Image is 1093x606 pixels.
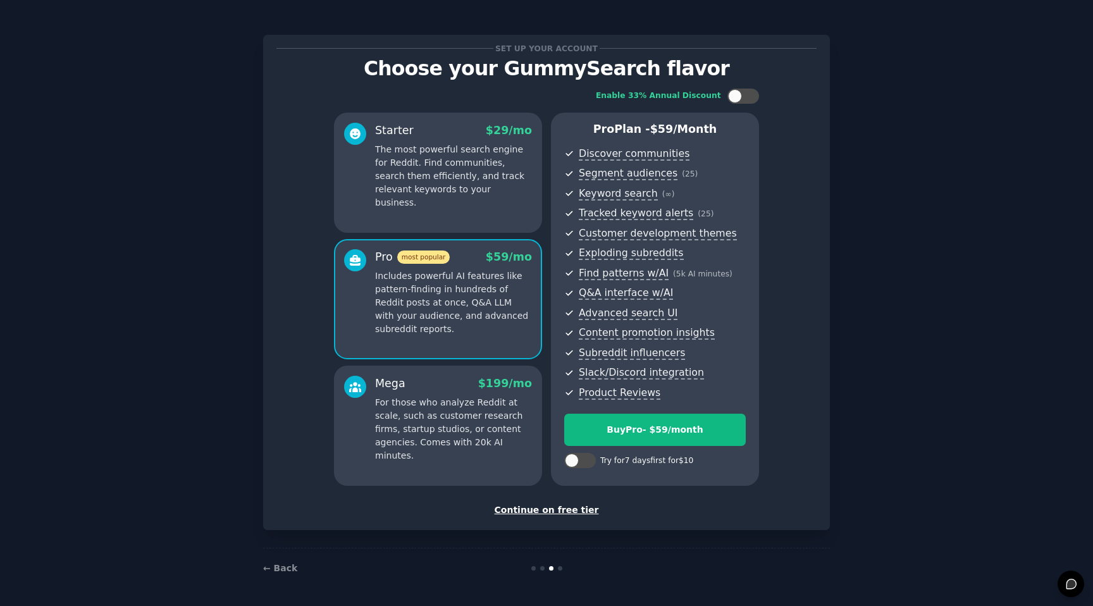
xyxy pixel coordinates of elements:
[579,347,685,360] span: Subreddit influencers
[375,376,405,392] div: Mega
[375,396,532,462] p: For those who analyze Reddit at scale, such as customer research firms, startup studios, or conte...
[662,190,675,199] span: ( ∞ )
[596,90,721,102] div: Enable 33% Annual Discount
[579,366,704,380] span: Slack/Discord integration
[486,124,532,137] span: $ 29 /mo
[579,386,660,400] span: Product Reviews
[493,42,600,55] span: Set up your account
[682,170,698,178] span: ( 25 )
[698,209,713,218] span: ( 25 )
[276,504,817,517] div: Continue on free tier
[564,121,746,137] p: Pro Plan -
[600,455,693,467] div: Try for 7 days first for $10
[397,250,450,264] span: most popular
[276,58,817,80] p: Choose your GummySearch flavor
[486,250,532,263] span: $ 59 /mo
[579,227,737,240] span: Customer development themes
[263,563,297,573] a: ← Back
[375,143,532,209] p: The most powerful search engine for Reddit. Find communities, search them efficiently, and track ...
[650,123,717,135] span: $ 59 /month
[579,267,669,280] span: Find patterns w/AI
[564,414,746,446] button: BuyPro- $59/month
[579,247,683,260] span: Exploding subreddits
[579,147,689,161] span: Discover communities
[579,307,677,320] span: Advanced search UI
[579,287,673,300] span: Q&A interface w/AI
[375,269,532,336] p: Includes powerful AI features like pattern-finding in hundreds of Reddit posts at once, Q&A LLM w...
[579,187,658,201] span: Keyword search
[579,167,677,180] span: Segment audiences
[579,207,693,220] span: Tracked keyword alerts
[673,269,732,278] span: ( 5k AI minutes )
[478,377,532,390] span: $ 199 /mo
[375,249,450,265] div: Pro
[579,326,715,340] span: Content promotion insights
[375,123,414,139] div: Starter
[565,423,745,436] div: Buy Pro - $ 59 /month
